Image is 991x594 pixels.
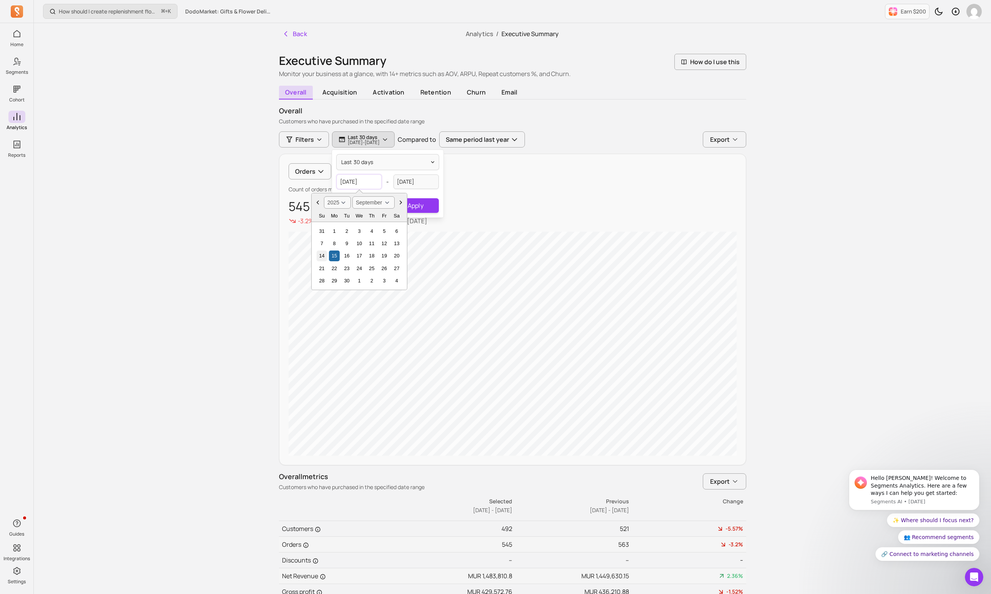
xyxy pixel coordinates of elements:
td: 563 [513,537,629,553]
p: Home [10,41,23,48]
td: -- [513,553,629,568]
kbd: ⌘ [161,7,165,17]
div: Choose Saturday, September 6th, 2025 [391,226,402,236]
button: Filters [279,131,329,148]
td: MUR 1,483,810.8 [396,568,513,584]
div: Choose Wednesday, September 10th, 2025 [354,238,364,249]
canvas: chart [289,232,737,456]
div: Friday [379,211,389,221]
iframe: Intercom live chat [965,568,983,586]
span: 2.36% [727,572,743,580]
p: Selected [396,498,512,505]
span: Export [710,477,730,486]
div: Tuesday [341,211,352,221]
div: Wednesday [354,211,364,221]
div: Choose Wednesday, October 1st, 2025 [354,275,364,286]
button: DodoMarket: Gifts & Flower Delivery [GEOGRAPHIC_DATA] [181,5,277,18]
div: Choose Sunday, September 7th, 2025 [317,238,327,249]
div: Choose Wednesday, September 3rd, 2025 [354,226,364,236]
input: yyyy-mm-dd [393,174,439,189]
div: Monday [329,211,339,221]
p: overall [279,106,746,116]
p: How should I create replenishment flows? [59,8,158,15]
div: Choose Thursday, September 4th, 2025 [366,226,377,236]
p: Compared to [398,135,436,144]
span: last 30 days [341,158,373,166]
td: -- [396,553,513,568]
p: Reports [8,152,25,158]
iframe: Intercom notifications message [837,460,991,590]
div: Choose Wednesday, September 24th, 2025 [354,263,364,274]
div: Choose Tuesday, September 2nd, 2025 [341,226,352,236]
span: -3.2% [729,541,743,548]
div: Choose Tuesday, September 9th, 2025 [341,238,352,249]
p: Monitor your business at a glance, with 14+ metrics such as AOV, ARPU, Repeat customers %, and Ch... [279,69,571,78]
div: Choose Saturday, October 4th, 2025 [391,275,402,286]
p: [DATE] - [DATE] [348,140,380,145]
p: Customers who have purchased in the specified date range [279,118,746,125]
span: [DATE] - [DATE] [473,506,512,514]
img: avatar [966,4,982,19]
div: Choose Sunday, September 28th, 2025 [317,275,327,286]
div: Choose Friday, October 3rd, 2025 [379,275,389,286]
td: Orders [279,537,396,553]
span: - [386,177,389,186]
td: Customers [279,521,396,537]
div: Choose Saturday, September 20th, 2025 [391,251,402,261]
span: acquisition [316,86,364,99]
div: Choose Friday, September 5th, 2025 [379,226,389,236]
p: Previous [513,498,629,505]
span: DodoMarket: Gifts & Flower Delivery [GEOGRAPHIC_DATA] [185,8,272,15]
span: + [161,7,171,15]
td: 521 [513,521,629,537]
span: -- [740,556,743,564]
button: Earn $200 [885,4,930,19]
span: [DATE] - [DATE] [590,506,629,514]
kbd: K [168,8,171,15]
td: Net Revenue [279,568,396,584]
span: -5.57% [725,525,743,533]
td: 492 [396,521,513,537]
p: Customers who have purchased in the specified date range [279,483,425,491]
span: Executive Summary [501,30,559,38]
div: Month September, 2025 [314,225,404,287]
button: Toggle dark mode [931,4,946,19]
div: Choose Saturday, September 13th, 2025 [391,238,402,249]
td: Discounts [279,553,396,568]
a: Analytics [466,30,493,38]
div: Choose Thursday, September 25th, 2025 [366,263,377,274]
div: Choose Thursday, September 11th, 2025 [366,238,377,249]
td: MUR 1,449,630.15 [513,568,629,584]
p: Settings [8,579,26,585]
div: Choose Friday, September 19th, 2025 [379,251,389,261]
span: / [493,30,501,38]
div: Sunday [317,211,327,221]
h1: Executive Summary [279,54,571,68]
p: 545 [289,199,737,213]
div: Choose Wednesday, September 17th, 2025 [354,251,364,261]
button: Export [703,473,746,489]
span: Export [710,135,730,144]
button: How do I use this [674,54,746,70]
div: Saturday [391,211,402,221]
p: Guides [9,531,24,537]
button: last 30 days [337,154,439,170]
p: Cohort [9,97,25,103]
div: Choose Tuesday, September 16th, 2025 [341,251,352,261]
span: activation [367,86,411,99]
div: Choose Sunday, September 21st, 2025 [317,263,327,274]
div: Choose Saturday, September 27th, 2025 [391,263,402,274]
span: Filters [295,135,314,144]
button: Orders [289,163,331,179]
span: email [495,86,524,99]
div: Choose Monday, September 1st, 2025 [329,226,339,236]
div: Choose Friday, September 12th, 2025 [379,238,389,249]
div: Choose Date [311,193,407,290]
button: Last 30 days[DATE]-[DATE] [332,131,395,148]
